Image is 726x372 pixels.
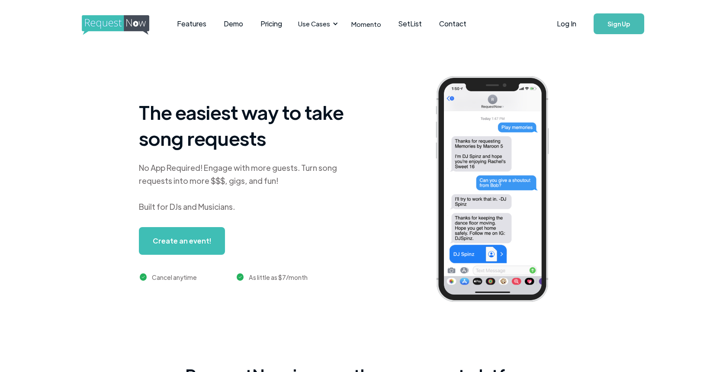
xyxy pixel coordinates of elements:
img: green checkmark [237,273,244,281]
a: SetList [390,10,430,37]
div: As little as $7/month [249,272,308,282]
div: No App Required! Engage with more guests. Turn song requests into more $$$, gigs, and fun! Built ... [139,161,355,213]
a: home [82,15,147,32]
div: Use Cases [298,19,330,29]
div: Use Cases [293,10,341,37]
a: Features [168,10,215,37]
img: iphone screenshot [426,70,572,311]
a: Contact [430,10,475,37]
a: Pricing [252,10,291,37]
a: Sign Up [594,13,644,34]
a: Create an event! [139,227,225,255]
a: Demo [215,10,252,37]
a: Log In [548,9,585,39]
div: Cancel anytime [152,272,197,282]
a: Momento [343,11,390,37]
img: requestnow logo [82,15,165,35]
h1: The easiest way to take song requests [139,99,355,151]
img: green checkmark [140,273,147,281]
